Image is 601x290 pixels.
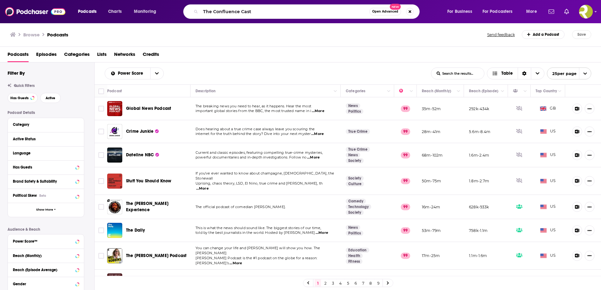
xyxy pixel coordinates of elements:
[455,88,462,95] button: Column Actions
[312,109,324,114] span: ...More
[196,155,306,159] span: powerful documentaries and in-depth investigations. Follow no
[401,253,410,259] p: 99
[337,279,344,287] a: 4
[422,178,441,184] p: 50m-75m
[107,174,122,189] img: Stuff You Should Know
[367,279,374,287] a: 8
[8,70,25,76] h2: Filter By
[107,124,122,139] img: Crime Junkie
[401,152,410,158] p: 99
[104,7,125,17] a: Charts
[13,282,74,286] div: Gender
[540,178,556,184] span: US
[13,254,74,258] div: Reach (Monthly)
[10,96,29,100] span: Has Guests
[196,186,209,191] span: ...More
[196,171,334,180] span: If you've ever wanted to know about champagne, [DEMOGRAPHIC_DATA], the Stonewall
[126,178,172,184] a: Stuff You Should Know
[540,105,556,112] span: GB
[107,101,122,116] img: Global News Podcast
[13,193,37,198] span: Political Skew
[107,273,122,288] img: The Rest Is History
[585,202,594,212] button: Show More Button
[13,251,79,259] button: Reach (Monthly)
[126,152,154,158] span: Dateline NBC
[126,128,159,135] a: Crime Junkie
[422,253,440,258] p: 17m-25m
[108,7,122,16] span: Charts
[134,7,156,16] span: Monitoring
[540,204,556,210] span: US
[126,228,145,233] span: The Daily
[196,87,216,95] div: Description
[14,83,35,88] span: Quick Filters
[346,176,364,181] a: Society
[585,104,594,114] button: Show More Button
[316,230,328,235] span: ...More
[443,7,480,17] button: open menu
[8,93,38,103] button: Has Guests
[469,178,489,184] p: 1.8m-2.7m
[23,32,40,38] h3: Browse
[13,163,79,171] button: Has Guests
[422,204,440,210] p: 16m-24m
[562,6,571,17] a: Show notifications dropdown
[98,129,104,134] span: Toggle select row
[372,10,398,13] span: Open Advanced
[150,68,163,79] button: open menu
[196,104,311,108] span: The breaking news you need to hear, as it happens. Hear the most
[585,150,594,160] button: Show More Button
[105,71,150,76] button: open menu
[126,253,186,258] span: The [PERSON_NAME] Podcast
[401,178,410,184] p: 99
[375,279,381,287] a: 9
[422,228,441,233] p: 53m-79m
[311,132,324,137] span: ...More
[98,228,104,233] span: Toggle select row
[36,208,53,212] span: Show More
[487,67,544,79] button: Choose View
[332,88,339,95] button: Column Actions
[98,253,104,259] span: Toggle select row
[469,106,489,111] p: 292k-434k
[346,103,360,108] a: News
[540,152,556,158] span: US
[126,201,168,212] span: The [PERSON_NAME] Experience
[13,179,74,184] div: Brand Safety & Suitability
[422,87,451,95] div: Reach (Monthly)
[196,127,315,131] span: Does hearing about a true crime case always leave you scouring the
[13,121,79,128] button: Category
[13,266,79,273] button: Reach (Episode Average)
[346,129,370,134] a: True Crime
[579,5,593,19] button: Show profile menu
[540,253,556,259] span: US
[585,251,594,261] button: Show More Button
[540,227,556,234] span: US
[499,88,506,95] button: Column Actions
[390,4,401,10] span: New
[579,5,593,19] img: User Profile
[47,32,68,38] h1: Podcasts
[422,153,443,158] p: 68m-102m
[546,6,557,17] a: Show notifications dropdown
[346,158,364,163] a: Society
[229,261,242,266] span: ...More
[447,7,472,16] span: For Business
[97,49,107,62] a: Lists
[5,6,65,18] img: Podchaser - Follow, Share and Rate Podcasts
[74,7,105,17] button: open menu
[346,253,363,258] a: Health
[201,7,369,17] input: Search podcasts, credits, & more...
[478,7,522,17] button: open menu
[114,49,135,62] a: Networks
[36,49,57,62] a: Episodes
[8,203,84,217] button: Show More
[315,279,321,287] a: 1
[8,110,84,115] p: Podcast Details
[107,87,122,95] div: Podcast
